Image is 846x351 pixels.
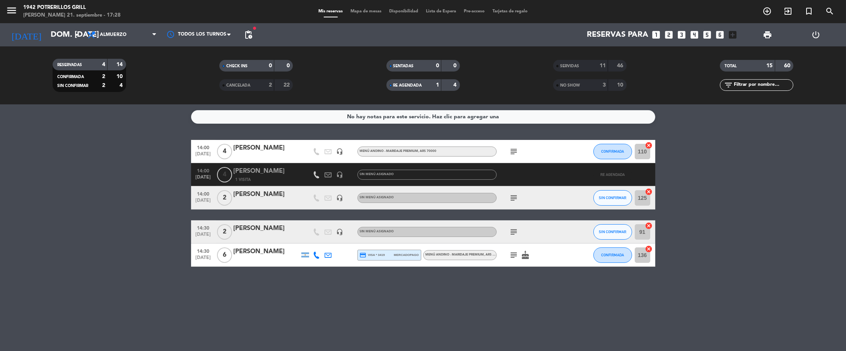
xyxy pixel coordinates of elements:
span: [DATE] [194,175,213,184]
span: Menú Andino - Maridaje Premium [426,253,502,256]
span: RE AGENDADA [393,83,422,87]
span: 14:00 [194,189,213,198]
i: subject [509,250,519,260]
i: arrow_drop_down [72,30,81,39]
strong: 2 [102,83,105,88]
strong: 3 [603,82,606,88]
i: looks_5 [702,30,713,40]
span: CONFIRMADA [601,253,624,257]
i: power_settings_new [811,30,820,39]
div: [PERSON_NAME] [234,189,299,199]
span: 14:30 [194,246,213,255]
strong: 46 [617,63,625,68]
span: Sin menú asignado [360,196,394,199]
span: pending_actions [244,30,253,39]
i: looks_one [651,30,661,40]
span: Lista de Espera [422,9,460,14]
i: add_box [728,30,738,40]
span: SIN CONFIRMAR [57,84,88,88]
strong: 0 [287,63,291,68]
i: headset_mic [337,194,344,201]
span: SENTADAS [393,64,414,68]
span: Mapa de mesas [347,9,385,14]
strong: 0 [436,63,439,68]
button: CONFIRMADA [593,247,632,263]
i: cancel [645,141,653,149]
span: Disponibilidad [385,9,422,14]
i: cake [521,250,530,260]
strong: 4 [120,83,124,88]
i: looks_3 [677,30,687,40]
i: headset_mic [337,148,344,155]
span: 14:00 [194,143,213,152]
strong: 22 [284,82,291,88]
i: subject [509,193,519,203]
span: Menú Andino - Maridaje Premium [360,150,437,153]
strong: 2 [269,82,272,88]
span: CANCELADA [226,83,250,87]
span: mercadopago [394,252,419,257]
strong: 60 [784,63,792,68]
span: RE AGENDADA [600,172,625,177]
input: Filtrar por nombre... [733,81,793,89]
span: 6 [217,247,232,263]
span: [DATE] [194,232,213,241]
span: Sin menú asignado [360,173,394,176]
div: 1942 Potrerillos Grill [23,4,121,12]
span: visa * 3419 [360,252,385,259]
button: CONFIRMADA [593,144,632,159]
span: 4 [217,144,232,159]
div: [PERSON_NAME] [234,247,299,257]
i: subject [509,227,519,237]
strong: 1 [436,82,439,88]
span: CHECK INS [226,64,248,68]
i: looks_6 [715,30,725,40]
span: [DATE] [194,255,213,264]
strong: 0 [453,63,458,68]
strong: 2 [102,74,105,79]
span: 14:30 [194,223,213,232]
span: Sin menú asignado [360,230,394,233]
button: RE AGENDADA [593,167,632,182]
i: [DATE] [6,26,47,43]
i: cancel [645,245,653,253]
strong: 4 [102,62,105,67]
span: [DATE] [194,198,213,207]
i: filter_list [724,80,733,90]
strong: 0 [269,63,272,68]
i: headset_mic [337,228,344,235]
i: credit_card [360,252,367,259]
span: SIN CONFIRMAR [599,230,626,234]
button: SIN CONFIRMAR [593,224,632,240]
span: 4 [217,167,232,182]
span: Reservas para [587,30,649,39]
span: 14:00 [194,166,213,175]
span: CONFIRMADA [57,75,84,79]
i: cancel [645,222,653,230]
div: [PERSON_NAME] [234,166,299,176]
div: [PERSON_NAME] [234,143,299,153]
div: [PERSON_NAME] [234,223,299,233]
span: SIN CONFIRMAR [599,196,626,200]
strong: 14 [116,62,124,67]
span: Tarjetas de regalo [489,9,532,14]
span: RESERVADAS [57,63,82,67]
strong: 10 [116,74,124,79]
span: print [763,30,772,39]
span: TOTAL [725,64,737,68]
i: looks_4 [690,30,700,40]
span: Almuerzo [100,32,126,37]
span: 1 Visita [236,177,251,183]
button: SIN CONFIRMAR [593,190,632,206]
span: SERVIDAS [560,64,579,68]
span: CONFIRMADA [601,149,624,153]
span: 2 [217,224,232,240]
button: menu [6,5,17,19]
i: search [825,7,834,16]
i: turned_in_not [804,7,814,16]
i: menu [6,5,17,16]
div: No hay notas para este servicio. Haz clic para agregar una [347,112,499,121]
span: Pre-acceso [460,9,489,14]
div: [PERSON_NAME] 21. septiembre - 17:28 [23,12,121,19]
strong: 10 [617,82,625,88]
